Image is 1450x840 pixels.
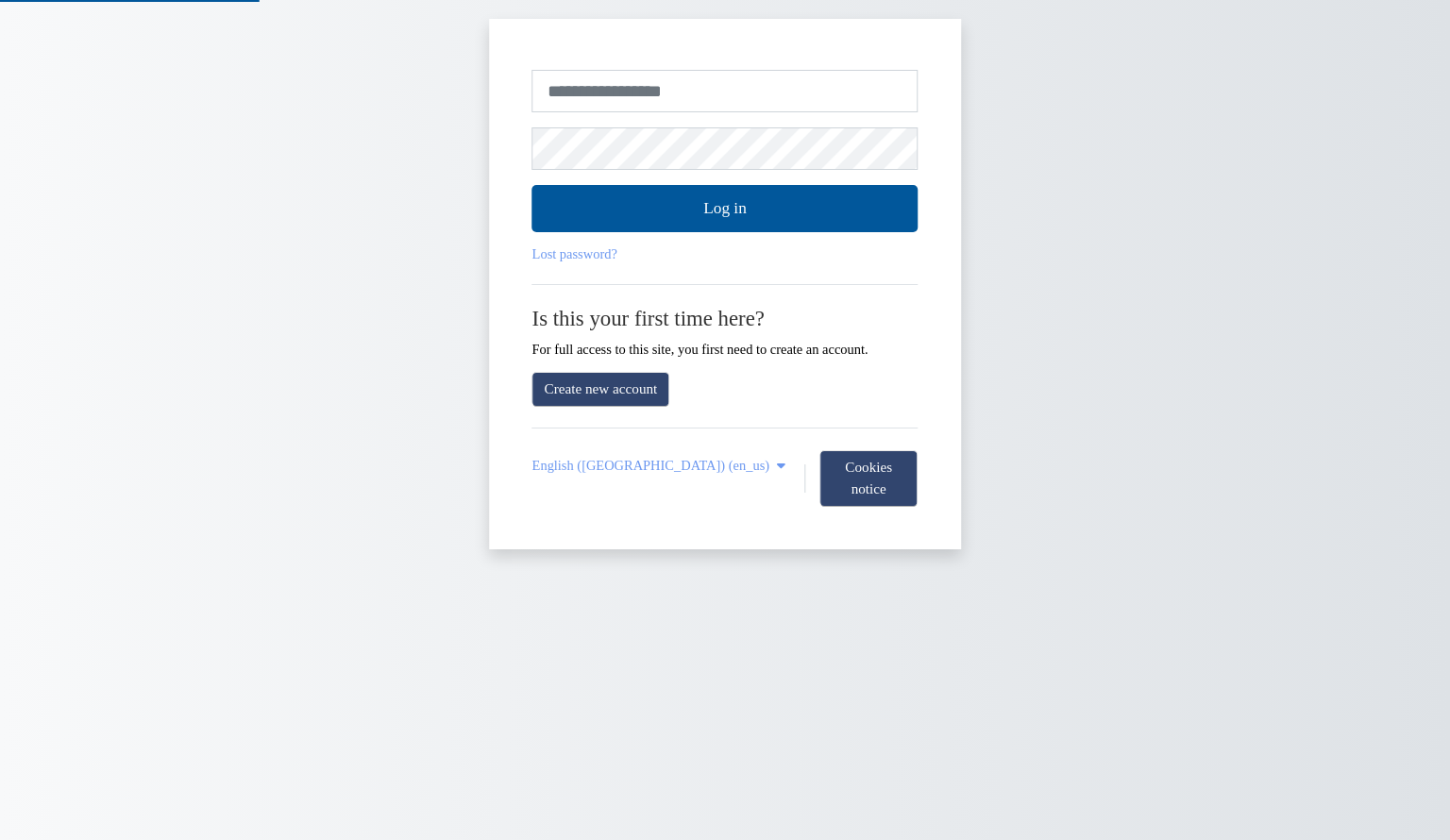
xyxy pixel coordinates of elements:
[532,372,670,407] a: Create new account
[532,185,919,232] button: Log in
[532,306,919,357] div: For full access to this site, you first need to create an account.
[532,306,919,331] h2: Is this your first time here?
[819,450,918,507] button: Cookies notice
[532,458,790,474] a: English (United States) ‎(en_us)‎
[532,246,617,261] a: Lost password?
